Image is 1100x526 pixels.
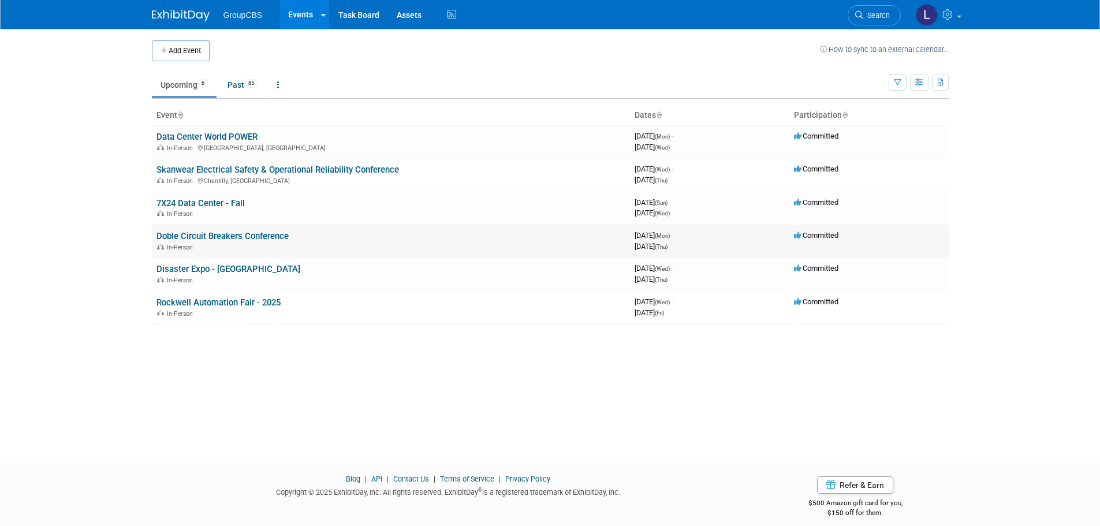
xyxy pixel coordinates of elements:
span: [DATE] [635,297,673,306]
a: 7X24 Data Center - Fall [156,198,245,208]
span: Committed [794,198,838,207]
span: | [384,475,391,483]
a: Sort by Participation Type [842,110,848,120]
span: [DATE] [635,242,668,251]
span: [DATE] [635,231,673,240]
div: [GEOGRAPHIC_DATA], [GEOGRAPHIC_DATA] [156,143,625,152]
span: - [672,297,673,306]
span: In-Person [167,310,196,318]
span: Search [863,11,890,20]
span: | [431,475,438,483]
div: $150 off for them. [762,508,949,518]
span: - [672,264,673,273]
span: In-Person [167,177,196,185]
a: Upcoming6 [152,74,217,96]
span: Committed [794,264,838,273]
div: $500 Amazon gift card for you, [762,491,949,517]
span: - [672,231,673,240]
a: Skanwear Electrical Safety & Operational Reliability Conference [156,165,399,175]
span: (Wed) [655,299,670,305]
span: - [672,132,673,140]
span: Committed [794,297,838,306]
span: [DATE] [635,275,668,283]
span: - [669,198,671,207]
div: Chantilly, [GEOGRAPHIC_DATA] [156,176,625,185]
img: ExhibitDay [152,10,210,21]
span: (Mon) [655,133,670,140]
span: [DATE] [635,208,670,217]
span: Committed [794,132,838,140]
a: Doble Circuit Breakers Conference [156,231,289,241]
span: (Sun) [655,200,668,206]
div: Copyright © 2025 ExhibitDay, Inc. All rights reserved. ExhibitDay is a registered trademark of Ex... [152,484,745,498]
span: [DATE] [635,176,668,184]
img: In-Person Event [157,177,164,183]
span: (Thu) [655,177,668,184]
img: In-Person Event [157,310,164,316]
sup: ® [478,487,482,493]
span: In-Person [167,144,196,152]
button: Add Event [152,40,210,61]
img: Laura McDonald [916,4,938,26]
span: (Wed) [655,266,670,272]
span: [DATE] [635,132,673,140]
span: In-Person [167,244,196,251]
span: 6 [198,79,208,88]
span: (Wed) [655,144,670,151]
th: Dates [630,106,789,125]
img: In-Person Event [157,277,164,282]
a: Data Center World POWER [156,132,258,142]
span: | [496,475,504,483]
a: API [371,475,382,483]
span: | [362,475,370,483]
img: In-Person Event [157,210,164,216]
th: Event [152,106,630,125]
a: Refer & Earn [817,476,893,494]
a: Sort by Start Date [656,110,662,120]
a: Past85 [219,74,266,96]
span: [DATE] [635,264,673,273]
span: [DATE] [635,308,664,317]
a: Contact Us [393,475,429,483]
span: [DATE] [635,165,673,173]
span: Committed [794,231,838,240]
a: Search [848,5,901,25]
span: GroupCBS [223,10,263,20]
span: (Fri) [655,310,664,316]
span: Committed [794,165,838,173]
a: Sort by Event Name [177,110,183,120]
img: In-Person Event [157,144,164,150]
span: (Mon) [655,233,670,239]
span: - [672,165,673,173]
span: In-Person [167,210,196,218]
a: Privacy Policy [505,475,550,483]
th: Participation [789,106,949,125]
a: Disaster Expo - [GEOGRAPHIC_DATA] [156,264,300,274]
a: Terms of Service [440,475,494,483]
a: Blog [346,475,360,483]
span: 85 [245,79,258,88]
a: How to sync to an external calendar... [820,45,949,54]
span: (Wed) [655,166,670,173]
span: In-Person [167,277,196,284]
img: In-Person Event [157,244,164,249]
span: [DATE] [635,198,671,207]
a: Rockwell Automation Fair - 2025 [156,297,281,308]
span: (Thu) [655,277,668,283]
span: (Wed) [655,210,670,217]
span: (Thu) [655,244,668,250]
span: [DATE] [635,143,670,151]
